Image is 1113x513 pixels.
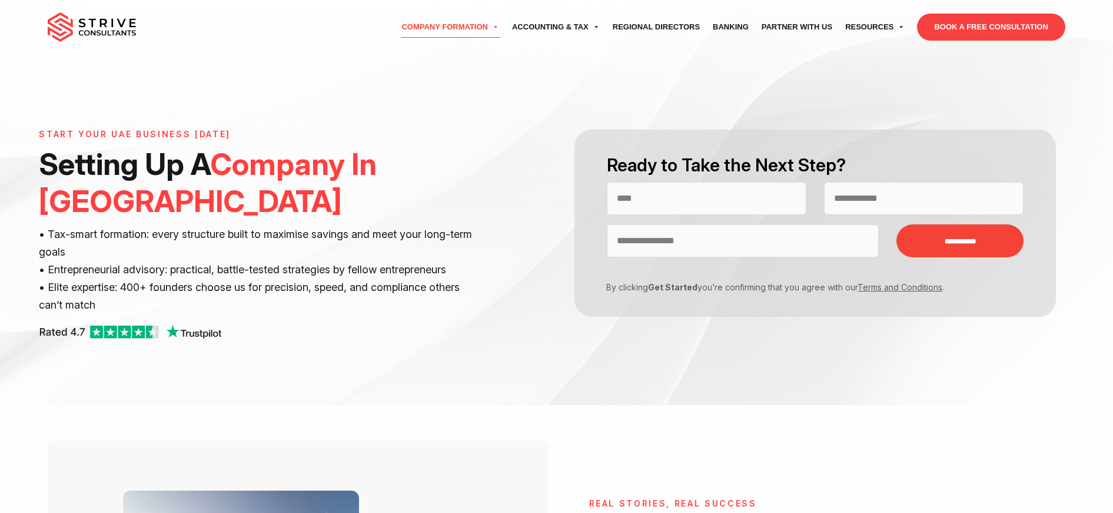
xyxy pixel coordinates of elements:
[648,282,697,292] strong: Get Started
[39,226,484,313] p: • Tax-smart formation: every structure built to maximise savings and meet your long-term goals • ...
[606,11,706,44] a: Regional Directors
[506,11,606,44] a: Accounting & Tax
[706,11,755,44] a: Banking
[39,130,484,140] h6: Start Your UAE Business [DATE]
[607,153,1024,177] h2: Ready to Take the Next Step?
[598,281,1015,293] p: By clicking you’re confirming that you agree with our .
[589,499,1042,509] h6: Real Stories, Real Success
[755,11,839,44] a: Partner with Us
[48,12,136,42] img: main-logo.svg
[557,130,1074,317] form: Contact form
[839,11,911,44] a: Resources
[39,145,484,220] h1: Setting Up A
[917,14,1065,41] a: BOOK A FREE CONSULTATION
[395,11,506,44] a: Company Formation
[858,282,942,292] a: Terms and Conditions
